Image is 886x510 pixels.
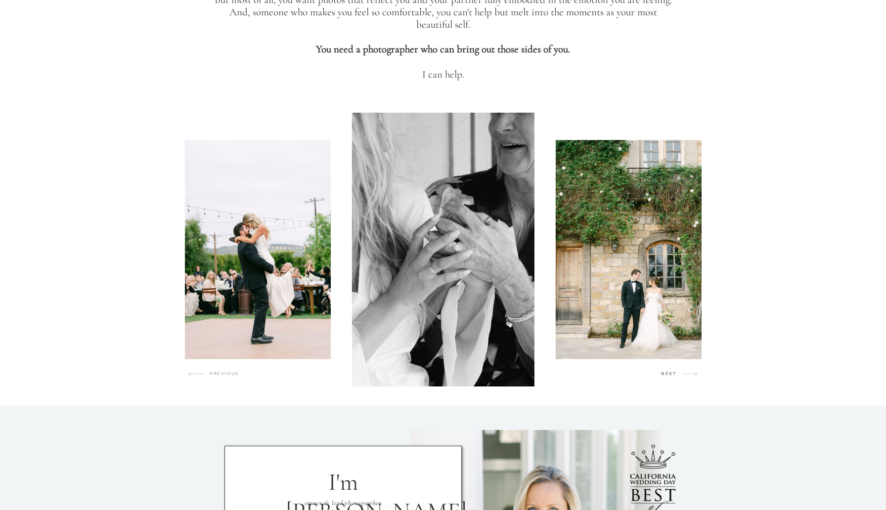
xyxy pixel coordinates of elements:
[275,497,411,506] p: owner & lead photographer
[286,468,400,493] p: I'm [PERSON_NAME]
[661,371,682,381] h2: next
[210,371,241,379] h2: previous
[316,43,570,55] b: You need a photographer who can bring out those sides of you.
